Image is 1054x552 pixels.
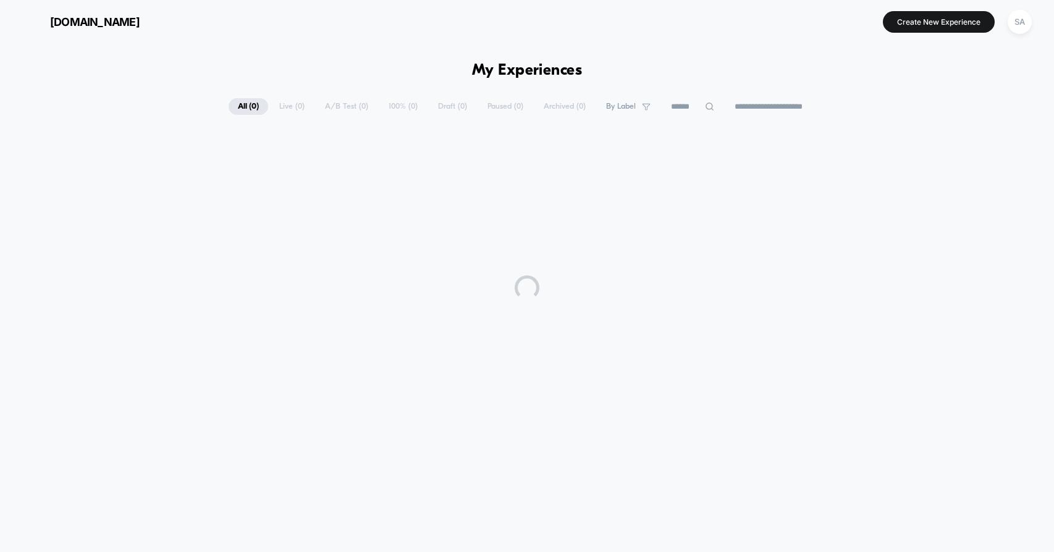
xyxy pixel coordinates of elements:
h1: My Experiences [472,62,583,80]
button: Create New Experience [883,11,995,33]
div: SA [1008,10,1032,34]
span: By Label [606,102,636,111]
button: SA [1004,9,1035,35]
span: [DOMAIN_NAME] [50,15,140,28]
button: [DOMAIN_NAME] [19,12,143,31]
span: All ( 0 ) [229,98,268,115]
